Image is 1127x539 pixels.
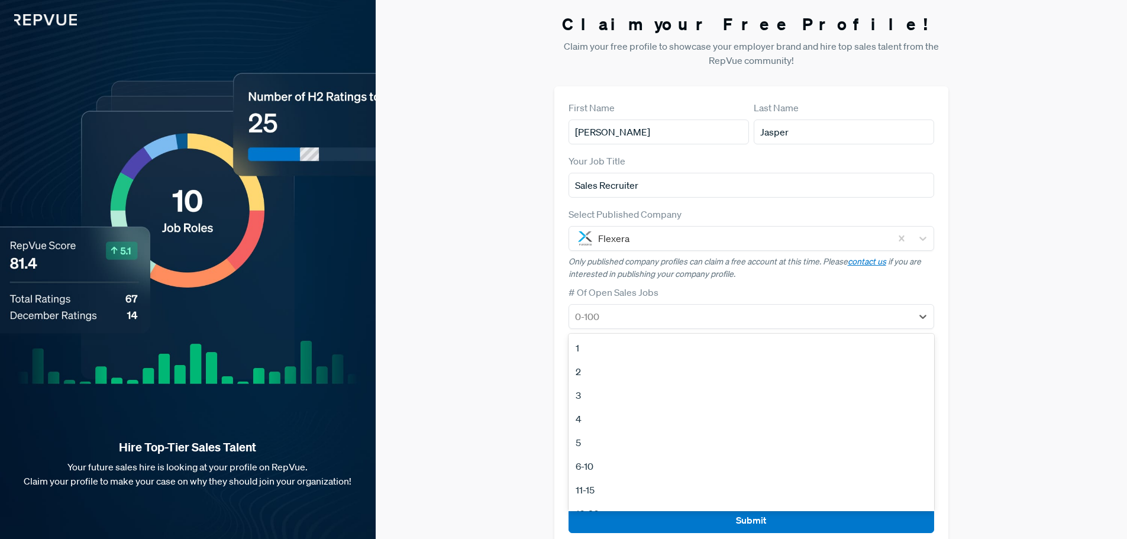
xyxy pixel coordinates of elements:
img: Flexera [578,231,592,246]
input: First Name [569,120,749,144]
input: Last Name [754,120,934,144]
p: Claim your free profile to showcase your employer brand and hire top sales talent from the RepVue... [554,39,949,67]
p: Only published company profiles can claim a free account at this time. Please if you are interest... [569,256,935,280]
a: contact us [848,256,886,267]
div: 1 [569,336,935,360]
label: # Of Open Sales Jobs [569,285,658,299]
strong: Hire Top-Tier Sales Talent [19,440,357,455]
div: 5 [569,431,935,454]
h3: Claim your Free Profile! [554,14,949,34]
label: Your Job Title [569,154,625,168]
label: Last Name [754,101,799,115]
label: Select Published Company [569,207,682,221]
div: 2 [569,360,935,383]
input: Title [569,173,935,198]
div: 4 [569,407,935,431]
div: 6-10 [569,454,935,478]
div: 16-20 [569,502,935,525]
button: Submit [569,508,935,533]
label: First Name [569,101,615,115]
p: Your future sales hire is looking at your profile on RepVue. Claim your profile to make your case... [19,460,357,488]
div: 3 [569,383,935,407]
div: 11-15 [569,478,935,502]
